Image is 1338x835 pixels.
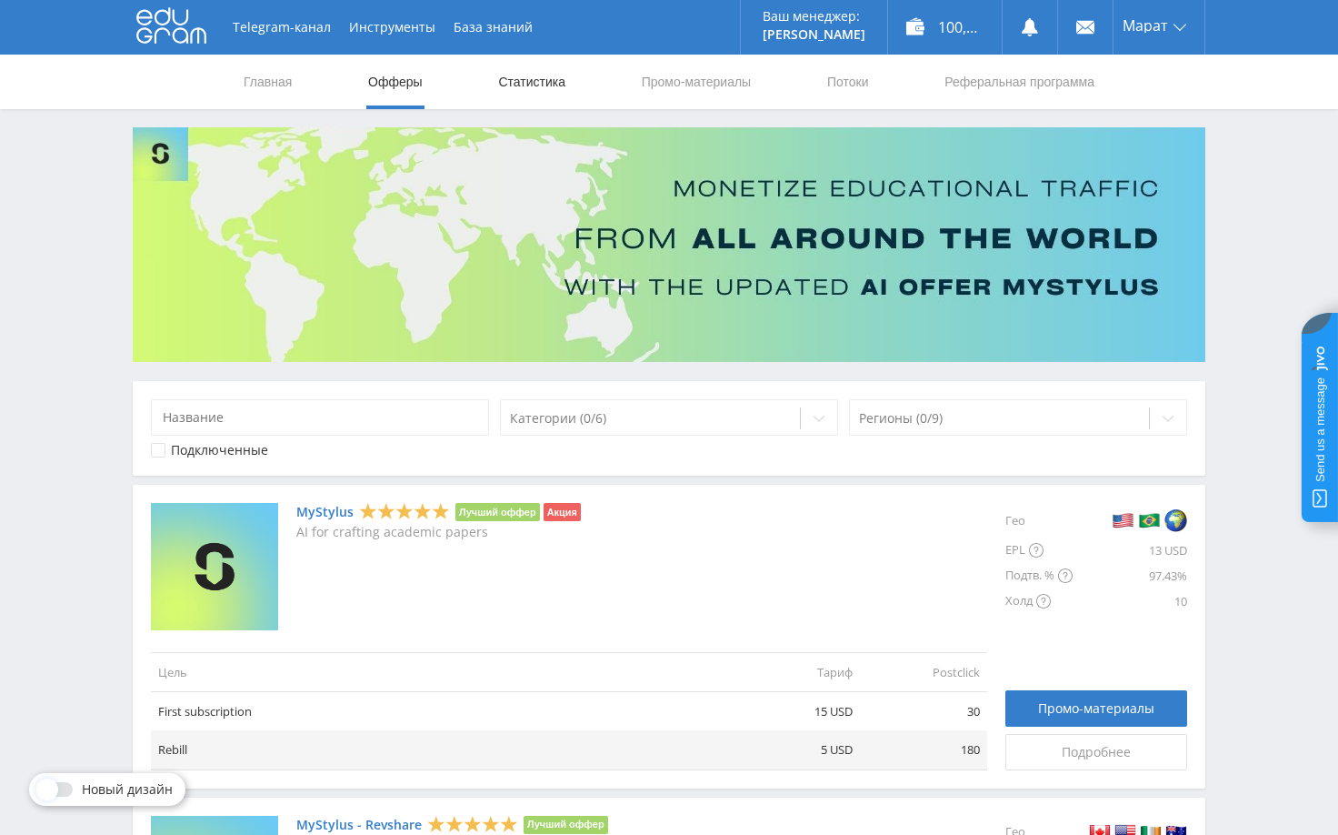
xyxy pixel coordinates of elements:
[733,692,860,731] td: 15 USD
[1005,538,1073,563] div: EPL
[860,652,987,691] td: Postclick
[943,55,1096,109] a: Реферальная программа
[151,399,489,436] input: Название
[860,692,987,731] td: 30
[1005,589,1073,614] div: Холд
[296,818,422,832] a: MyStylus - Revshare
[1073,589,1187,614] div: 10
[640,55,753,109] a: Промо-материалы
[1073,538,1187,563] div: 13 USD
[133,127,1205,362] img: Banner
[82,782,173,797] span: Новый дизайн
[763,27,865,42] p: [PERSON_NAME]
[733,730,860,770] td: 5 USD
[359,502,450,521] div: 5 Stars
[366,55,424,109] a: Офферы
[151,503,278,630] img: MyStylus
[242,55,294,109] a: Главная
[1073,563,1187,589] div: 97.43%
[496,55,567,109] a: Статистика
[1005,563,1073,589] div: Подтв. %
[455,503,540,521] li: Лучший оффер
[860,730,987,770] td: 180
[1062,745,1131,760] span: Подробнее
[151,730,733,770] td: Rebill
[544,503,581,521] li: Акция
[733,652,860,691] td: Тариф
[825,55,871,109] a: Потоки
[171,443,268,458] div: Подключенные
[524,816,608,834] li: Лучший оффер
[1005,690,1187,727] a: Промо-материалы
[296,525,581,539] p: AI for crafting academic papers
[427,814,518,833] div: 5 Stars
[1123,18,1168,33] span: Марат
[151,652,733,691] td: Цель
[763,9,865,24] p: Ваш менеджер:
[1005,503,1073,538] div: Гео
[1005,734,1187,770] a: Подробнее
[296,505,354,519] a: MyStylus
[151,692,733,731] td: First subscription
[1038,701,1154,716] span: Промо-материалы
